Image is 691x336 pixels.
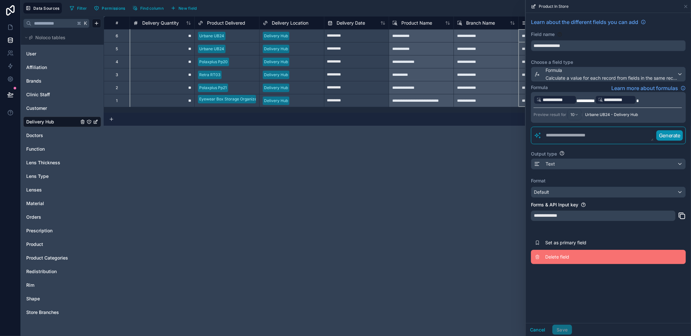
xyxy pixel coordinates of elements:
[207,20,245,26] span: Product Delivered
[26,255,79,261] a: Product Categories
[26,241,43,248] span: Product
[531,84,548,91] label: Formula
[264,85,288,91] div: Delivery Hub
[23,130,101,141] div: Doctors
[199,96,259,102] div: Eyewear Box Storage Organizer
[26,187,79,193] a: Lenses
[23,144,101,154] div: Function
[23,280,101,290] div: Rim
[109,20,125,25] div: #
[92,3,130,13] a: Permissions
[199,85,227,91] div: Polaxplus Pp21
[585,112,638,117] span: Urbane UB24 - Delivery Hub
[26,282,79,288] a: Rim
[199,72,220,78] div: Retra RT03
[179,6,197,11] span: New field
[264,59,288,65] div: Delivery Hub
[531,158,686,169] button: Text
[272,20,308,26] span: Delivery Location
[26,146,79,152] a: Function
[26,159,60,166] span: Lens Thickness
[534,109,582,120] div: Preview result for :
[23,307,101,318] div: Store Branches
[23,253,101,263] div: Product Categories
[23,198,101,209] div: Material
[116,33,118,39] div: 6
[264,72,288,78] div: Delivery Hub
[92,3,127,13] button: Permissions
[199,33,224,39] div: Urbane UB24
[26,51,36,57] span: User
[531,67,686,82] button: FormulaCalculate a value for each record from fields in the same record
[26,146,45,152] span: Function
[26,214,79,220] a: Orders
[26,295,79,302] a: Shape
[23,239,101,249] div: Product
[264,98,288,104] div: Delivery Hub
[130,3,166,13] button: Find column
[77,6,87,11] span: Filter
[23,103,101,113] div: Customer
[26,91,79,98] a: Clinic Staff
[116,98,118,103] div: 1
[611,84,686,92] a: Learn more about formulas
[26,214,41,220] span: Orders
[466,20,495,26] span: Branch Name
[116,85,118,90] div: 2
[546,161,555,167] span: Text
[531,187,686,198] button: Default
[26,159,79,166] a: Lens Thickness
[23,157,101,168] div: Lens Thickness
[26,119,79,125] a: Delivery Hub
[26,64,47,71] span: Affiliation
[26,105,79,111] a: Customer
[23,49,101,59] div: User
[611,84,678,92] span: Learn more about formulas
[531,18,638,26] span: Learn about the different fields you can add
[546,75,677,81] span: Calculate a value for each record from fields in the same record
[546,67,677,74] span: Formula
[23,89,101,100] div: Clinic Staff
[531,59,686,65] label: Choose a field type
[83,21,88,26] span: K
[545,254,639,260] span: Delete field
[26,227,52,234] span: Prescription
[116,72,118,77] div: 3
[26,51,79,57] a: User
[568,109,582,120] button: 10
[23,76,101,86] div: Brands
[26,119,54,125] span: Delivery Hub
[26,78,41,84] span: Brands
[659,132,680,139] p: Generate
[35,34,65,41] span: Noloco tables
[656,130,683,141] button: Generate
[531,236,686,250] button: Set as primary field
[26,227,79,234] a: Prescription
[26,132,79,139] a: Doctors
[26,295,40,302] span: Shape
[531,178,686,184] label: Format
[534,189,549,195] span: Default
[23,117,101,127] div: Delivery Hub
[531,202,578,208] label: Forms & API Input key
[23,226,101,236] div: Prescription
[26,241,79,248] a: Product
[264,33,288,39] div: Delivery Hub
[102,6,125,11] span: Permissions
[23,62,101,73] div: Affiliation
[23,33,97,42] button: Noloco tables
[264,46,288,52] div: Delivery Hub
[26,173,79,180] a: Lens Type
[33,6,60,11] span: Data Sources
[116,59,118,64] div: 4
[401,20,432,26] span: Product Name
[26,200,44,207] span: Material
[26,200,79,207] a: Material
[531,18,646,26] a: Learn about the different fields you can add
[26,309,79,316] a: Store Branches
[26,268,79,275] a: Redistribution
[26,255,68,261] span: Product Categories
[26,309,59,316] span: Store Branches
[116,46,118,52] div: 5
[26,187,42,193] span: Lenses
